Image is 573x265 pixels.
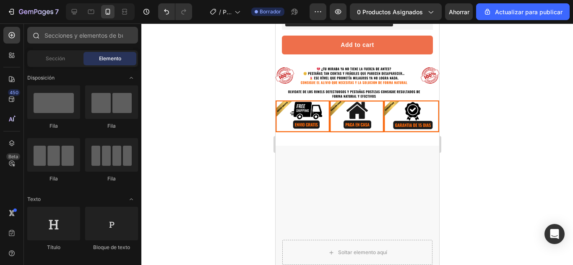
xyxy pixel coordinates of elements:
font: 450 [10,90,18,95]
button: Ahorrar [445,3,473,20]
button: 7 [3,3,63,20]
font: Fila [107,175,116,182]
font: Beta [8,154,18,160]
font: Sección [46,55,65,62]
font: Fila [107,123,116,129]
span: Abrir con palanca [125,193,138,206]
font: Actualizar para publicar [495,8,563,15]
font: Elemento [99,55,121,62]
font: Fila [49,123,58,129]
button: Actualizar para publicar [476,3,570,20]
input: Secciones y elementos de búsqueda [27,27,138,44]
div: Abrir Intercom Messenger [544,224,565,244]
font: Bloque de texto [93,244,130,250]
font: Fila [49,175,58,182]
iframe: Área de diseño [276,23,439,265]
span: Abrir con palanca [125,71,138,85]
font: Título [47,244,60,250]
font: Texto [27,196,41,202]
font: Página del producto - [DATE][PERSON_NAME] 17:51:56 [223,8,232,209]
div: Deshacer/Rehacer [158,3,192,20]
font: Borrador [260,8,281,15]
font: 7 [55,8,59,16]
font: 0 productos asignados [357,8,423,15]
font: Disposición [27,75,55,81]
button: 0 productos asignados [350,3,442,20]
font: Ahorrar [449,8,469,15]
font: / [219,8,221,15]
